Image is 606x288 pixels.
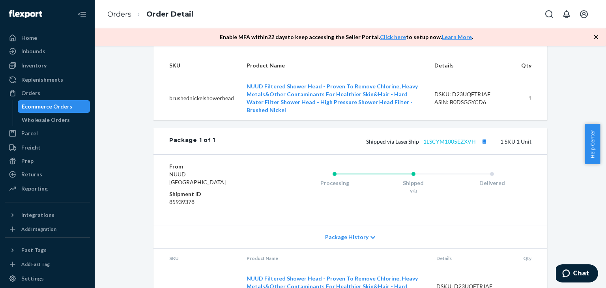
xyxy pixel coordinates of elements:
a: Parcel [5,127,90,140]
th: SKU [153,55,240,76]
td: 1 [515,76,547,121]
a: Home [5,32,90,44]
a: Add Fast Tag [5,260,90,269]
div: Shipped [374,179,453,187]
th: Details [428,55,515,76]
dt: Shipment ID [169,190,264,198]
button: Open notifications [559,6,574,22]
button: Help Center [585,124,600,164]
div: Reporting [21,185,48,193]
dd: 85939378 [169,198,264,206]
div: Orders [21,89,40,97]
button: Copy tracking number [479,136,489,146]
th: Qty [517,249,547,268]
a: Click here [380,34,406,40]
div: Returns [21,170,42,178]
div: Parcel [21,129,38,137]
span: Package History [325,233,368,241]
a: Reporting [5,182,90,195]
a: Ecommerce Orders [18,100,90,113]
span: Shipped via LaserShip [366,138,489,145]
a: Inventory [5,59,90,72]
div: Fast Tags [21,246,47,254]
div: 9/8 [374,188,453,194]
ol: breadcrumbs [101,3,200,26]
button: Integrations [5,209,90,221]
button: Fast Tags [5,244,90,256]
button: Close Navigation [74,6,90,22]
td: brushednickelshowerhead [153,76,240,121]
a: Inbounds [5,45,90,58]
a: Orders [107,10,131,19]
a: Order Detail [146,10,193,19]
th: SKU [153,249,240,268]
a: 1LSCYM1005EZXVH [423,138,476,145]
div: Settings [21,275,44,282]
div: Wholesale Orders [22,116,70,124]
div: Add Fast Tag [21,261,50,267]
th: Details [430,249,517,268]
th: Qty [515,55,547,76]
div: DSKU: D23UQETRJAE [434,90,509,98]
dt: From [169,163,264,170]
a: Freight [5,141,90,154]
a: Prep [5,155,90,167]
a: Orders [5,87,90,99]
button: Open account menu [576,6,592,22]
a: NUUD Filtered Shower Head - Proven To Remove Chlorine, Heavy Metals&Other Contaminants For Health... [247,83,418,113]
div: Inventory [21,62,47,69]
th: Product Name [240,249,430,268]
p: Enable MFA within 22 days to keep accessing the Seller Portal. to setup now. . [220,33,473,41]
a: Returns [5,168,90,181]
div: Processing [295,179,374,187]
div: Inbounds [21,47,45,55]
iframe: Opens a widget where you can chat to one of our agents [556,264,598,284]
a: Learn More [442,34,472,40]
div: Package 1 of 1 [169,136,215,146]
div: Delivered [453,179,531,187]
button: Open Search Box [541,6,557,22]
div: ASIN: B0DSGGYCD6 [434,98,509,106]
div: Prep [21,157,34,165]
span: NUUD [GEOGRAPHIC_DATA] [169,171,226,185]
div: Add Integration [21,226,56,232]
div: 1 SKU 1 Unit [215,136,531,146]
div: Home [21,34,37,42]
div: Integrations [21,211,54,219]
div: Freight [21,144,41,151]
div: Ecommerce Orders [22,103,72,110]
div: Replenishments [21,76,63,84]
a: Replenishments [5,73,90,86]
img: Flexport logo [9,10,42,18]
a: Add Integration [5,224,90,234]
th: Product Name [240,55,428,76]
a: Wholesale Orders [18,114,90,126]
a: Settings [5,272,90,285]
